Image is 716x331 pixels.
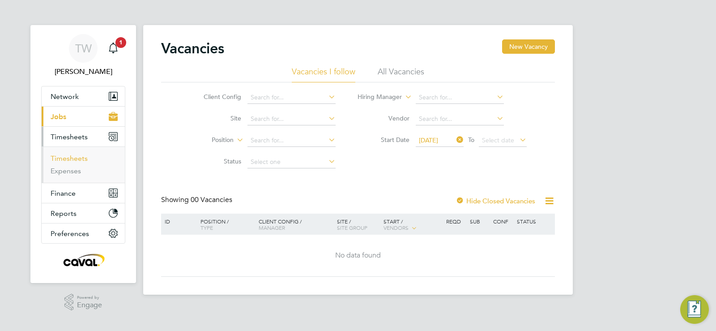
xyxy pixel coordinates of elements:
span: Finance [51,189,76,198]
div: Timesheets [42,146,125,183]
span: Powered by [77,294,102,301]
span: Preferences [51,229,89,238]
span: 1 [115,37,126,48]
a: Timesheets [51,154,88,163]
span: Engage [77,301,102,309]
div: Status [515,214,554,229]
h2: Vacancies [161,39,224,57]
span: [DATE] [419,136,438,144]
a: Go to home page [41,253,125,267]
span: Type [200,224,213,231]
a: TW[PERSON_NAME] [41,34,125,77]
button: Timesheets [42,127,125,146]
label: Client Config [190,93,241,101]
label: Status [190,157,241,165]
label: Hiring Manager [350,93,402,102]
div: Client Config / [256,214,335,235]
input: Search for... [247,91,336,104]
a: Expenses [51,167,81,175]
div: ID [162,214,194,229]
button: New Vacancy [502,39,555,54]
span: Vendors [384,224,409,231]
input: Search for... [247,113,336,125]
button: Reports [42,203,125,223]
span: Select date [482,136,514,144]
span: 00 Vacancies [191,195,232,204]
span: Tim Wells [41,66,125,77]
nav: Main navigation [30,25,136,283]
label: Position [182,136,234,145]
button: Engage Resource Center [680,295,709,324]
label: Hide Closed Vacancies [456,197,535,205]
input: Search for... [247,134,336,147]
a: 1 [104,34,122,63]
div: Start / [381,214,444,236]
div: Position / [194,214,256,235]
label: Site [190,114,241,122]
label: Vendor [358,114,409,122]
li: Vacancies I follow [292,66,355,82]
span: TW [75,43,92,54]
label: Start Date [358,136,409,144]
div: Site / [335,214,382,235]
div: No data found [162,251,554,260]
div: Showing [161,195,234,205]
input: Select one [247,156,336,168]
span: Manager [259,224,285,231]
div: Sub [468,214,491,229]
div: Conf [491,214,514,229]
span: Network [51,92,79,101]
span: Reports [51,209,77,218]
span: To [465,134,477,146]
span: Jobs [51,112,66,121]
img: caval-logo-retina.png [61,253,106,267]
input: Search for... [416,91,504,104]
button: Finance [42,183,125,203]
button: Preferences [42,224,125,243]
a: Powered byEngage [64,294,102,311]
button: Network [42,86,125,106]
button: Jobs [42,107,125,126]
li: All Vacancies [378,66,424,82]
div: Reqd [444,214,467,229]
span: Timesheets [51,133,88,141]
span: Site Group [337,224,367,231]
input: Search for... [416,113,504,125]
